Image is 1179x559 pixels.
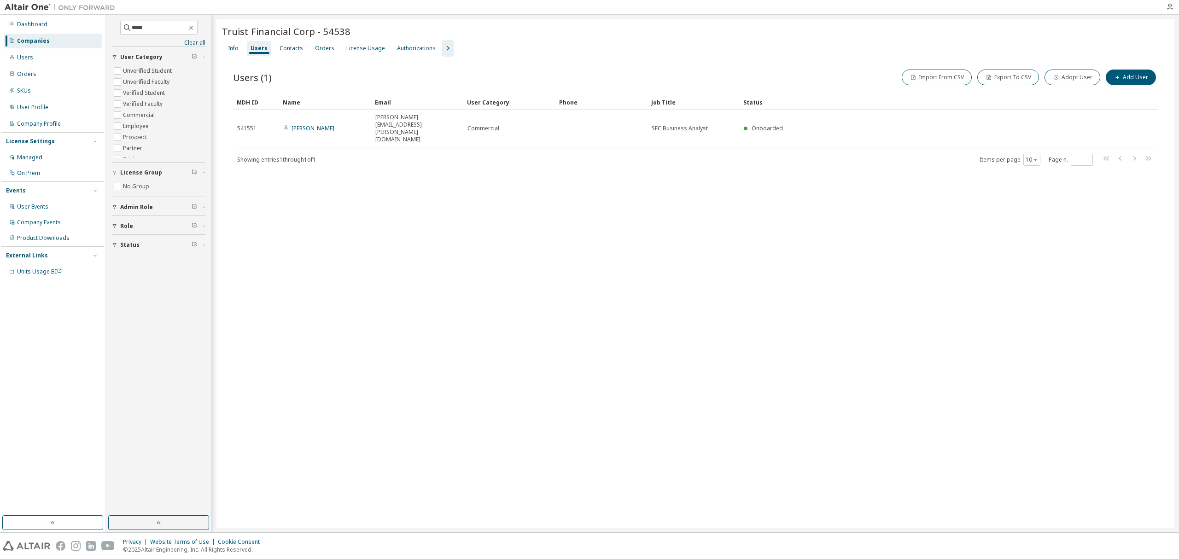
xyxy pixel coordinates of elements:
div: Email [375,95,460,110]
label: Verified Faculty [123,99,164,110]
button: User Category [112,47,205,67]
div: Contacts [280,45,303,52]
label: Employee [123,121,151,132]
a: Clear all [112,39,205,47]
span: Users (1) [233,71,272,84]
div: Cookie Consent [218,538,265,546]
span: [PERSON_NAME][EMAIL_ADDRESS][PERSON_NAME][DOMAIN_NAME] [375,114,459,143]
span: Items per page [980,154,1040,166]
label: Unverified Faculty [123,76,171,87]
label: Verified Student [123,87,167,99]
label: No Group [123,181,151,192]
div: Phone [559,95,644,110]
button: Admin Role [112,197,205,217]
div: Dashboard [17,21,47,28]
label: Prospect [123,132,149,143]
span: Truist Financial Corp - 54538 [222,25,350,38]
div: Product Downloads [17,234,70,242]
button: 10 [1026,156,1038,163]
span: Clear filter [192,241,197,249]
span: Page n. [1049,154,1093,166]
p: © 2025 Altair Engineering, Inc. All Rights Reserved. [123,546,265,553]
div: Company Profile [17,120,61,128]
div: Authorizations [397,45,436,52]
span: 541551 [237,125,257,132]
span: Onboarded [752,124,783,132]
span: Clear filter [192,204,197,211]
span: Clear filter [192,222,197,230]
label: Partner [123,143,144,154]
span: Units Usage BI [17,268,62,275]
img: linkedin.svg [86,541,96,551]
div: On Prem [17,169,40,177]
div: Privacy [123,538,150,546]
img: altair_logo.svg [3,541,50,551]
span: Clear filter [192,53,197,61]
span: SFC Business Analyst [652,125,708,132]
div: Managed [17,154,42,161]
img: facebook.svg [56,541,65,551]
span: Role [120,222,133,230]
button: Adopt User [1045,70,1100,85]
button: Role [112,216,205,236]
div: SKUs [17,87,31,94]
div: Company Events [17,219,61,226]
button: License Group [112,163,205,183]
div: Events [6,187,26,194]
label: Commercial [123,110,157,121]
button: Add User [1106,70,1156,85]
div: User Events [17,203,48,210]
span: Status [120,241,140,249]
div: Users [251,45,268,52]
label: Trial [123,154,136,165]
span: Commercial [467,125,499,132]
div: User Category [467,95,552,110]
span: License Group [120,169,162,176]
div: Users [17,54,33,61]
div: Website Terms of Use [150,538,218,546]
img: Altair One [5,3,120,12]
div: Job Title [651,95,736,110]
label: Unverified Student [123,65,174,76]
div: MDH ID [237,95,275,110]
a: [PERSON_NAME] [292,124,334,132]
span: User Category [120,53,163,61]
img: instagram.svg [71,541,81,551]
div: Orders [315,45,334,52]
button: Status [112,235,205,255]
div: Companies [17,37,50,45]
div: Status [743,95,1103,110]
div: Orders [17,70,36,78]
div: User Profile [17,104,48,111]
img: youtube.svg [101,541,115,551]
div: License Settings [6,138,55,145]
div: Name [283,95,368,110]
div: License Usage [346,45,385,52]
span: Showing entries 1 through 1 of 1 [237,156,316,163]
button: Import From CSV [902,70,972,85]
div: External Links [6,252,48,259]
span: Clear filter [192,169,197,176]
button: Export To CSV [977,70,1039,85]
span: Admin Role [120,204,153,211]
div: Info [228,45,239,52]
